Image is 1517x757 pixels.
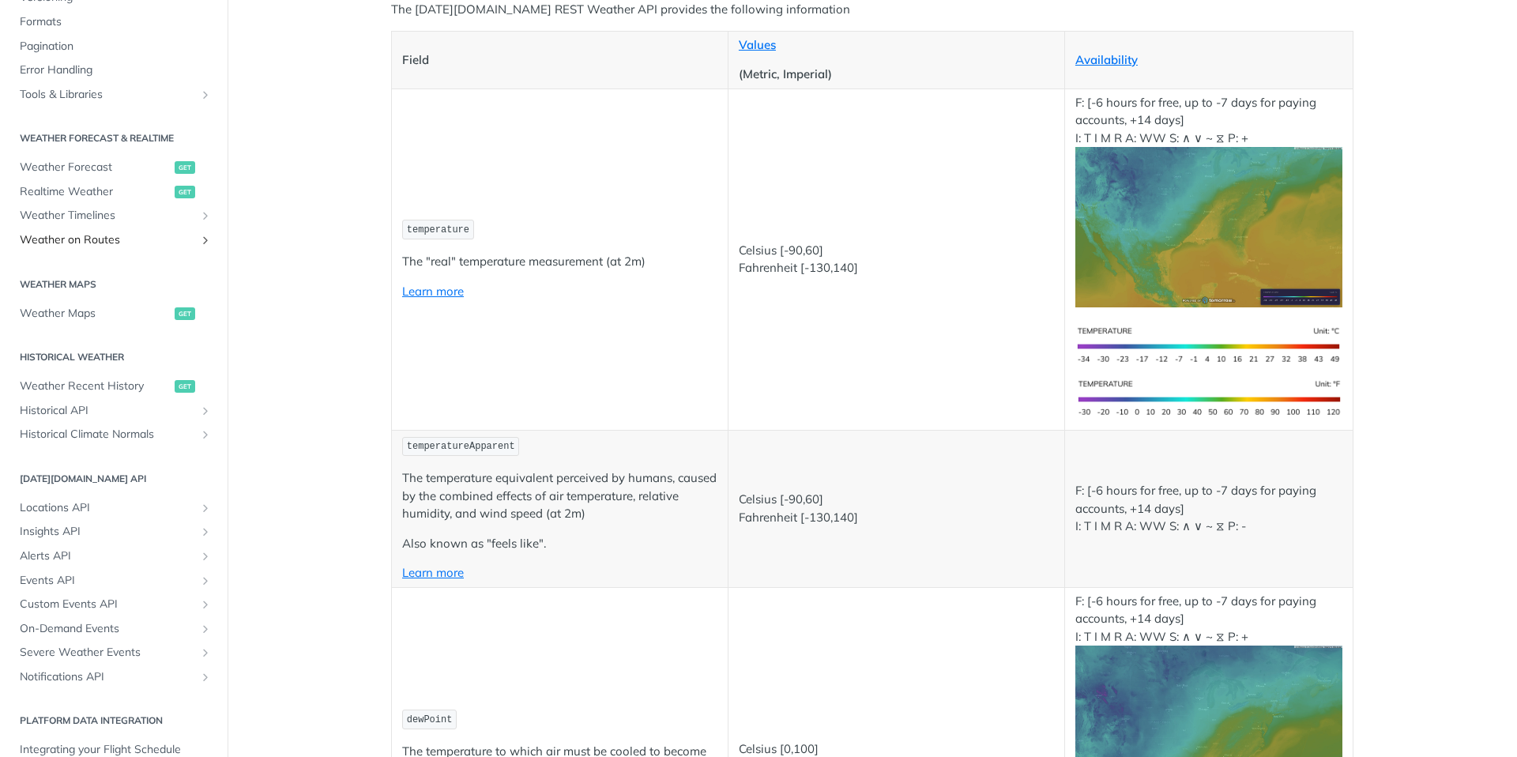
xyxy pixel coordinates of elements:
[199,623,212,635] button: Show subpages for On-Demand Events
[20,208,195,224] span: Weather Timelines
[12,156,216,179] a: Weather Forecastget
[199,89,212,101] button: Show subpages for Tools & Libraries
[20,306,171,322] span: Weather Maps
[1075,482,1342,536] p: F: [-6 hours for free, up to -7 days for paying accounts, +14 days] I: T I M R A: WW S: ∧ ∨ ~ ⧖ P: -
[12,569,216,593] a: Events APIShow subpages for Events API
[20,87,195,103] span: Tools & Libraries
[1075,372,1342,425] img: temperature-us
[20,378,171,394] span: Weather Recent History
[175,380,195,393] span: get
[20,184,171,200] span: Realtime Weather
[12,617,216,641] a: On-Demand EventsShow subpages for On-Demand Events
[12,131,216,145] h2: Weather Forecast & realtime
[199,646,212,659] button: Show subpages for Severe Weather Events
[199,598,212,611] button: Show subpages for Custom Events API
[1075,390,1342,405] span: Expand image
[1075,219,1342,234] span: Expand image
[199,405,212,417] button: Show subpages for Historical API
[1075,337,1342,352] span: Expand image
[12,375,216,398] a: Weather Recent Historyget
[739,37,776,52] a: Values
[20,597,195,612] span: Custom Events API
[12,544,216,568] a: Alerts APIShow subpages for Alerts API
[12,593,216,616] a: Custom Events APIShow subpages for Custom Events API
[407,224,469,235] span: temperature
[739,66,1054,84] p: (Metric, Imperial)
[199,671,212,684] button: Show subpages for Notifications API
[407,441,515,452] span: temperatureApparent
[402,535,717,553] p: Also known as "feels like".
[12,520,216,544] a: Insights APIShow subpages for Insights API
[12,10,216,34] a: Formats
[199,234,212,247] button: Show subpages for Weather on Routes
[1075,147,1342,307] img: temperature
[407,714,453,725] span: dewPoint
[199,525,212,538] button: Show subpages for Insights API
[20,427,195,443] span: Historical Climate Normals
[20,524,195,540] span: Insights API
[199,428,212,441] button: Show subpages for Historical Climate Normals
[402,284,464,299] a: Learn more
[12,302,216,326] a: Weather Mapsget
[12,714,216,728] h2: Platform DATA integration
[402,565,464,580] a: Learn more
[20,669,195,685] span: Notifications API
[739,491,1054,526] p: Celsius [-90,60] Fahrenheit [-130,140]
[20,14,212,30] span: Formats
[12,399,216,423] a: Historical APIShow subpages for Historical API
[12,665,216,689] a: Notifications APIShow subpages for Notifications API
[12,423,216,446] a: Historical Climate NormalsShow subpages for Historical Climate Normals
[12,204,216,228] a: Weather TimelinesShow subpages for Weather Timelines
[199,209,212,222] button: Show subpages for Weather Timelines
[12,35,216,58] a: Pagination
[20,62,212,78] span: Error Handling
[20,645,195,661] span: Severe Weather Events
[739,242,1054,277] p: Celsius [-90,60] Fahrenheit [-130,140]
[402,469,717,523] p: The temperature equivalent perceived by humans, caused by the combined effects of air temperature...
[12,641,216,665] a: Severe Weather EventsShow subpages for Severe Weather Events
[12,228,216,252] a: Weather on RoutesShow subpages for Weather on Routes
[12,350,216,364] h2: Historical Weather
[12,496,216,520] a: Locations APIShow subpages for Locations API
[391,1,1353,19] p: The [DATE][DOMAIN_NAME] REST Weather API provides the following information
[20,403,195,419] span: Historical API
[1075,52,1138,67] a: Availability
[175,307,195,320] span: get
[199,574,212,587] button: Show subpages for Events API
[12,472,216,486] h2: [DATE][DOMAIN_NAME] API
[1075,717,1342,733] span: Expand image
[12,83,216,107] a: Tools & LibrariesShow subpages for Tools & Libraries
[402,51,717,70] p: Field
[20,39,212,55] span: Pagination
[12,180,216,204] a: Realtime Weatherget
[175,186,195,198] span: get
[20,232,195,248] span: Weather on Routes
[1075,319,1342,372] img: temperature-si
[1075,94,1342,307] p: F: [-6 hours for free, up to -7 days for paying accounts, +14 days] I: T I M R A: WW S: ∧ ∨ ~ ⧖ P: +
[12,58,216,82] a: Error Handling
[199,502,212,514] button: Show subpages for Locations API
[20,573,195,589] span: Events API
[199,550,212,563] button: Show subpages for Alerts API
[402,253,717,271] p: The "real" temperature measurement (at 2m)
[20,160,171,175] span: Weather Forecast
[20,548,195,564] span: Alerts API
[20,500,195,516] span: Locations API
[175,161,195,174] span: get
[20,621,195,637] span: On-Demand Events
[12,277,216,292] h2: Weather Maps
